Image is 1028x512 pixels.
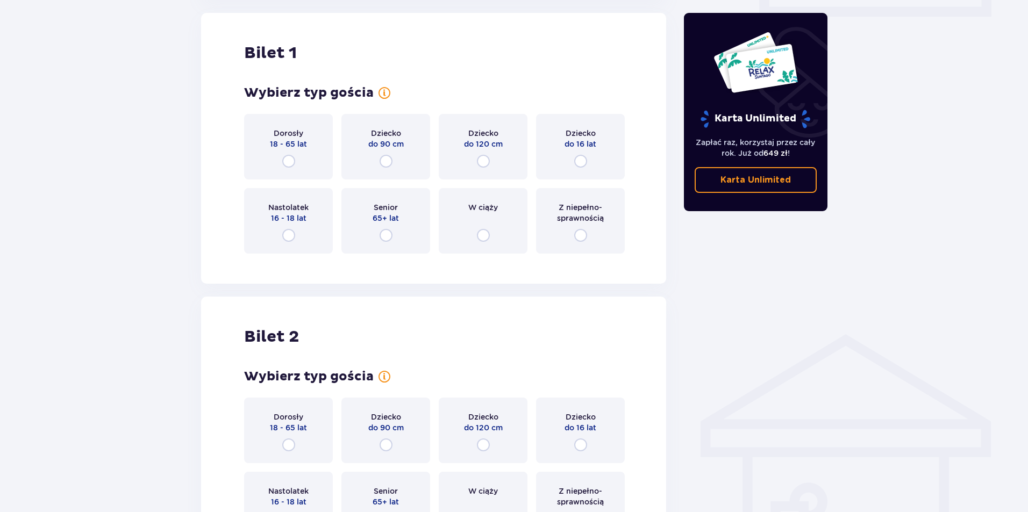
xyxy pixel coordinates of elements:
[244,85,374,101] h3: Wybierz typ gościa
[464,139,503,149] span: do 120 cm
[565,139,596,149] span: do 16 lat
[546,202,615,223] span: Z niepełno­sprawnością
[468,128,498,139] span: Dziecko
[699,110,811,128] p: Karta Unlimited
[566,128,596,139] span: Dziecko
[565,422,596,433] span: do 16 lat
[274,412,303,422] span: Dorosły
[720,174,791,186] p: Karta Unlimited
[713,31,798,93] img: Dwie karty całoroczne do Suntago z napisem 'UNLIMITED RELAX', na białym tle z tropikalnymi liśćmi...
[374,202,398,213] span: Senior
[371,412,401,422] span: Dziecko
[763,149,788,157] span: 649 zł
[468,486,498,496] span: W ciąży
[274,128,303,139] span: Dorosły
[374,486,398,496] span: Senior
[271,496,306,507] span: 16 - 18 lat
[244,369,374,385] h3: Wybierz typ gościa
[244,43,297,63] h2: Bilet 1
[371,128,401,139] span: Dziecko
[268,202,309,213] span: Nastolatek
[368,422,404,433] span: do 90 cm
[270,139,307,149] span: 18 - 65 lat
[373,496,399,507] span: 65+ lat
[268,486,309,496] span: Nastolatek
[695,137,817,158] p: Zapłać raz, korzystaj przez cały rok. Już od !
[695,167,817,193] a: Karta Unlimited
[468,412,498,422] span: Dziecko
[468,202,498,213] span: W ciąży
[464,422,503,433] span: do 120 cm
[244,327,299,347] h2: Bilet 2
[546,486,615,507] span: Z niepełno­sprawnością
[373,213,399,223] span: 65+ lat
[270,422,307,433] span: 18 - 65 lat
[566,412,596,422] span: Dziecko
[271,213,306,223] span: 16 - 18 lat
[368,139,404,149] span: do 90 cm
